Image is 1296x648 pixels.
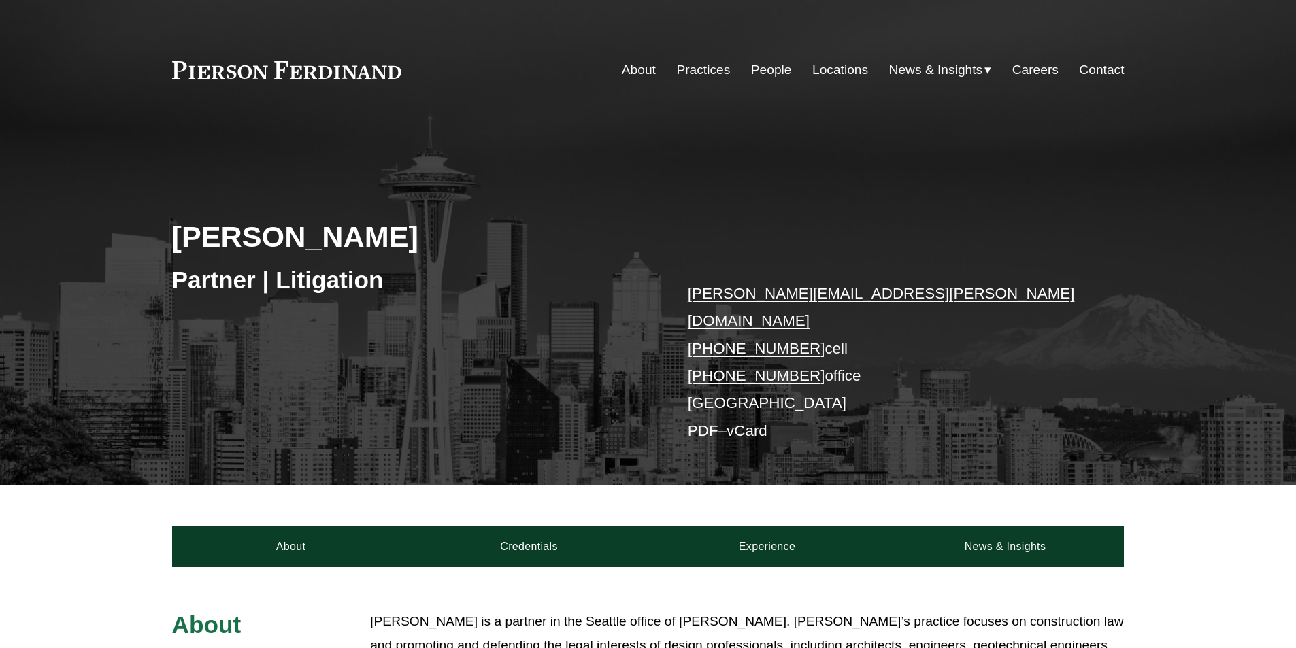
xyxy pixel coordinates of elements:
[688,340,825,357] a: [PHONE_NUMBER]
[676,57,730,83] a: Practices
[1079,57,1124,83] a: Contact
[172,265,648,295] h3: Partner | Litigation
[1012,57,1059,83] a: Careers
[727,422,767,439] a: vCard
[688,422,718,439] a: PDF
[886,526,1124,567] a: News & Insights
[889,57,992,83] a: folder dropdown
[622,57,656,83] a: About
[812,57,868,83] a: Locations
[648,526,886,567] a: Experience
[889,58,983,82] span: News & Insights
[410,526,648,567] a: Credentials
[172,219,648,254] h2: [PERSON_NAME]
[172,611,242,638] span: About
[172,526,410,567] a: About
[688,280,1084,445] p: cell office [GEOGRAPHIC_DATA] –
[751,57,792,83] a: People
[688,367,825,384] a: [PHONE_NUMBER]
[688,285,1075,329] a: [PERSON_NAME][EMAIL_ADDRESS][PERSON_NAME][DOMAIN_NAME]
